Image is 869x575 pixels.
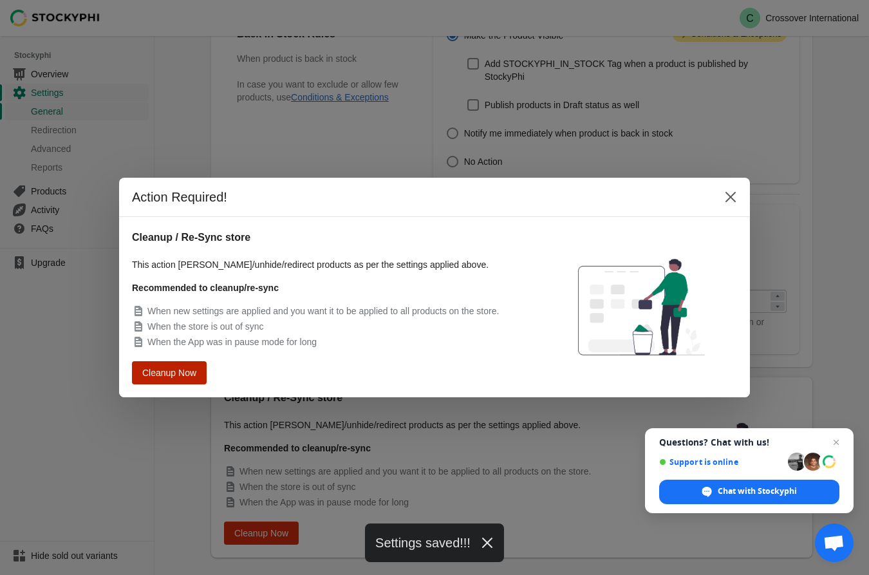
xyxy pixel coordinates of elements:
[828,435,844,450] span: Close chat
[815,523,854,562] div: Open chat
[719,185,742,209] button: Close
[659,457,783,467] span: Support is online
[147,321,264,332] span: When the store is out of sync
[718,485,797,497] span: Chat with Stockyphi
[135,362,204,384] button: Cleanup Now
[144,368,195,378] span: Cleanup Now
[147,337,317,347] span: When the App was in pause mode for long
[132,230,533,245] h2: Cleanup / Re-Sync store
[659,480,839,504] div: Chat with Stockyphi
[132,258,533,271] p: This action [PERSON_NAME]/unhide/redirect products as per the settings applied above.
[132,188,706,206] h2: Action Required!
[365,523,504,562] div: Settings saved!!!
[659,437,839,448] span: Questions? Chat with us!
[147,306,499,316] span: When new settings are applied and you want it to be applied to all products on the store.
[132,283,279,293] strong: Recommended to cleanup/re-sync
